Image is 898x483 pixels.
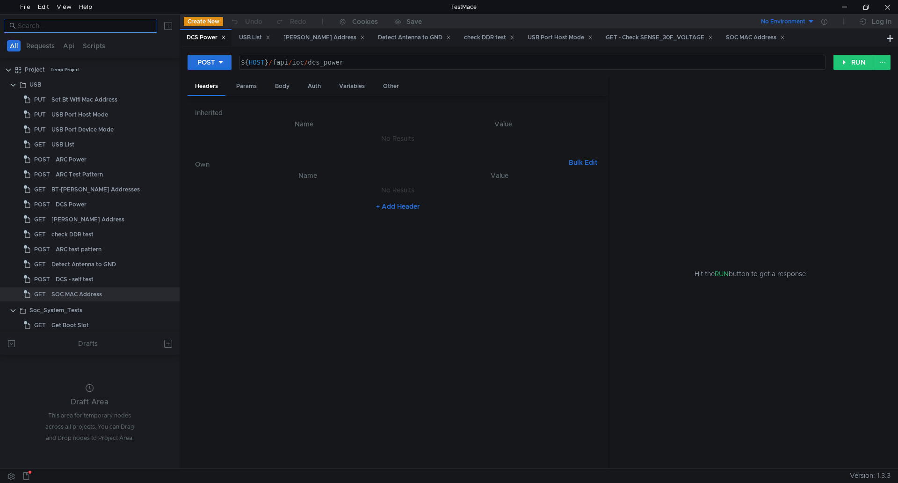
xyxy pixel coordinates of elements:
[715,270,729,278] span: RUN
[872,16,891,27] div: Log In
[29,78,41,92] div: USB
[381,186,414,194] nz-embed-empty: No Results
[229,78,264,95] div: Params
[34,212,46,227] span: GET
[750,14,815,29] button: No Environment
[695,269,806,279] span: Hit the button to get a response
[34,272,50,286] span: POST
[565,157,601,168] button: Bulk Edit
[268,78,297,95] div: Body
[34,168,50,182] span: POST
[7,40,21,51] button: All
[188,78,225,96] div: Headers
[23,40,58,51] button: Requests
[56,242,101,256] div: ARC test pattern
[223,15,269,29] button: Undo
[239,33,270,43] div: USB List
[34,227,46,241] span: GET
[406,118,601,130] th: Value
[18,21,152,31] input: Search...
[372,201,424,212] button: + Add Header
[195,159,565,170] h6: Own
[34,257,46,271] span: GET
[51,287,102,301] div: SOC MAC Address
[56,198,87,212] div: DCS Power
[34,318,46,332] span: GET
[352,16,378,27] div: Cookies
[34,138,46,152] span: GET
[187,33,226,43] div: DCS Power
[34,287,46,301] span: GET
[850,469,891,483] span: Version: 1.3.3
[34,108,46,122] span: PUT
[203,118,406,130] th: Name
[378,33,451,43] div: Detect Antenna to GND
[290,16,306,27] div: Redo
[51,318,89,332] div: Get Boot Slot
[34,93,46,107] span: PUT
[528,33,593,43] div: USB Port Host Mode
[51,183,140,197] div: BT-[PERSON_NAME] Addresses
[195,107,601,118] h6: Inherited
[245,16,262,27] div: Undo
[376,78,406,95] div: Other
[80,40,108,51] button: Scripts
[726,33,785,43] div: SOC MAC Address
[34,123,46,137] span: PUT
[34,153,50,167] span: POST
[332,78,372,95] div: Variables
[405,170,594,181] th: Value
[34,198,50,212] span: POST
[464,33,514,43] div: check DDR test
[51,108,108,122] div: USB Port Host Mode
[78,338,98,349] div: Drafts
[34,183,46,197] span: GET
[188,55,232,70] button: POST
[29,303,82,317] div: Soc_System_Tests
[381,134,414,143] nz-embed-empty: No Results
[51,138,74,152] div: USB List
[56,168,103,182] div: ARC Test Pattern
[51,63,80,77] div: Temp Project
[51,227,94,241] div: check DDR test
[283,33,365,43] div: [PERSON_NAME] Address
[51,93,117,107] div: Set Bt Wifi Mac Address
[210,170,406,181] th: Name
[25,63,45,77] div: Project
[51,257,116,271] div: Detect Antenna to GND
[56,272,94,286] div: DCS - self test
[34,242,50,256] span: POST
[406,18,422,25] div: Save
[56,153,87,167] div: ARC Power
[60,40,77,51] button: Api
[833,55,875,70] button: RUN
[51,212,124,227] div: [PERSON_NAME] Address
[761,17,805,26] div: No Environment
[300,78,328,95] div: Auth
[197,57,215,67] div: POST
[184,17,223,26] button: Create New
[269,15,313,29] button: Redo
[51,123,114,137] div: USB Port Device Mode
[606,33,713,43] div: GET - Check SENSE_30F_VOLTAGE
